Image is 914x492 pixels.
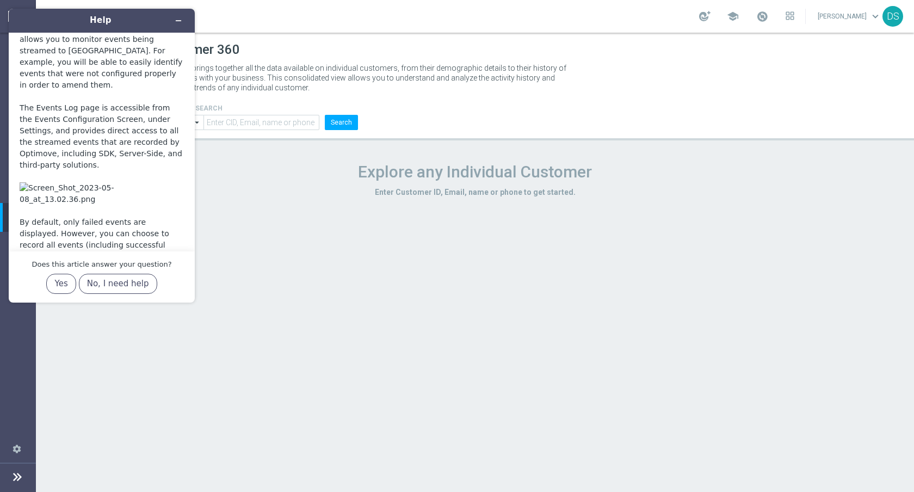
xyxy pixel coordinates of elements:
span: school [727,10,739,22]
h1: Help [47,14,155,27]
h3: Does this article answer your question? [32,260,171,268]
img: Screen_Shot_2023-05-08_at_13.02.36.png [20,182,184,205]
input: Enter CID, Email, name or phone [203,115,319,130]
button: Minimize widget [170,13,187,28]
div: DS [882,6,903,27]
h4: CUSTOMER SEARCH [157,104,358,112]
span: keyboard_arrow_down [869,10,881,22]
div: The Events Log page, available to admins, allows you to monitor events being streamed to [GEOGRAP... [20,22,184,91]
div: The Events Log page is accessible from the Events Configuration Screen, under Settings, and provi... [20,102,184,171]
h3: Enter Customer ID, Email, name or phone to get started. [157,187,793,197]
button: Yes [46,274,76,294]
h1: Customer 360 [157,42,793,58]
a: [PERSON_NAME]keyboard_arrow_down [817,8,882,24]
div: Settings [5,434,28,463]
i: settings [12,444,22,453]
p: This page brings together all the data available on individual customers, from their demographic ... [157,63,576,93]
div: By default, only failed events are displayed. However, you can choose to record all events (inclu... [20,217,184,297]
h1: Explore any Individual Customer [157,162,793,182]
button: No, I need help [79,274,157,294]
button: Search [325,115,358,130]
